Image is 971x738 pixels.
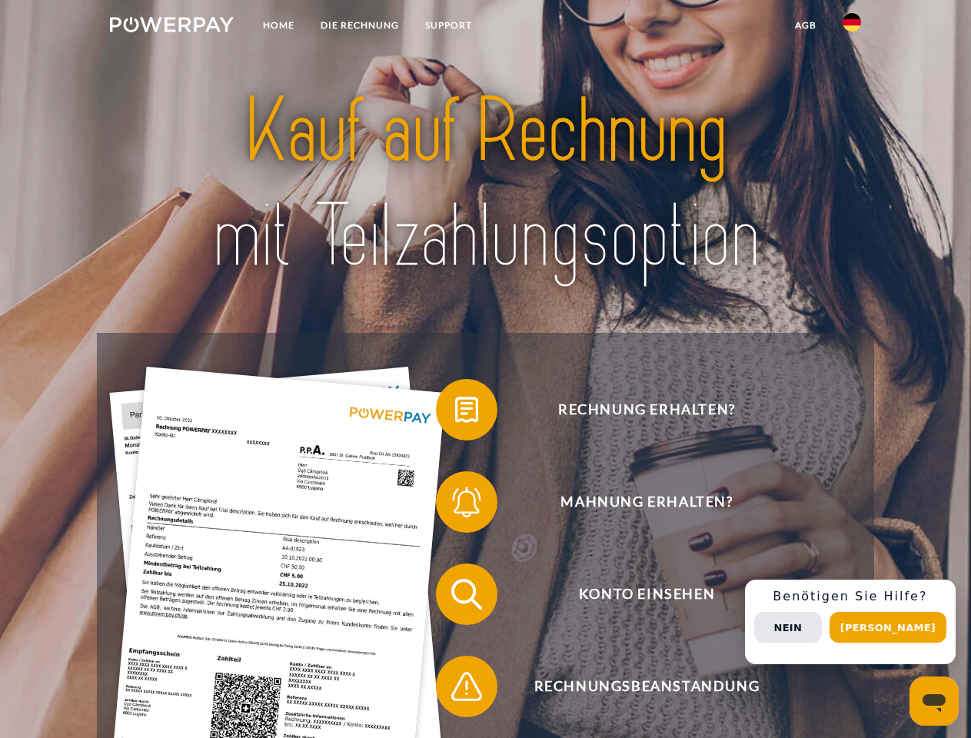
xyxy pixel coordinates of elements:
button: [PERSON_NAME] [830,612,946,643]
img: logo-powerpay-white.svg [110,17,234,32]
img: title-powerpay_de.svg [147,74,824,294]
img: qb_bill.svg [447,391,486,429]
span: Rechnung erhalten? [458,379,835,440]
span: Rechnungsbeanstandung [458,656,835,717]
button: Nein [754,612,822,643]
a: SUPPORT [412,12,485,39]
span: Mahnung erhalten? [458,471,835,533]
div: Schnellhilfe [745,580,956,664]
button: Mahnung erhalten? [436,471,836,533]
img: de [843,13,861,32]
a: Home [250,12,308,39]
span: Konto einsehen [458,563,835,625]
button: Rechnung erhalten? [436,379,836,440]
img: qb_search.svg [447,575,486,613]
button: Konto einsehen [436,563,836,625]
img: qb_warning.svg [447,667,486,706]
a: agb [782,12,830,39]
a: DIE RECHNUNG [308,12,412,39]
img: qb_bell.svg [447,483,486,521]
button: Rechnungsbeanstandung [436,656,836,717]
h3: Benötigen Sie Hilfe? [754,589,946,604]
iframe: Schaltfläche zum Öffnen des Messaging-Fensters [909,676,959,726]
